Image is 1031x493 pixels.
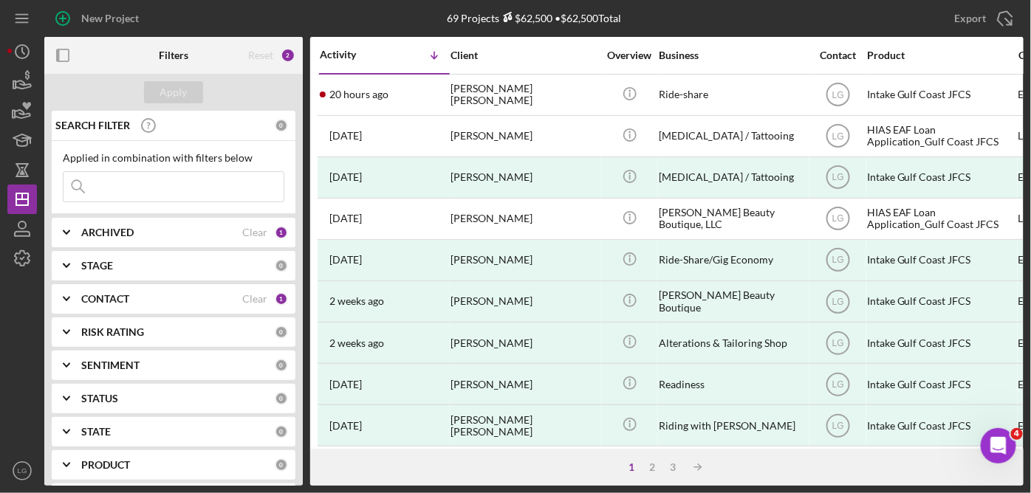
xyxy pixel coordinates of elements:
text: LG [832,338,843,348]
text: LG [832,173,843,183]
div: Alterations & Tailoring Shop [659,323,806,362]
div: $62,500 [499,12,552,24]
b: SENTIMENT [81,359,140,371]
div: HIAS EAF Loan Application_Gulf Coast JFCS [867,447,1015,486]
div: 0 [275,425,288,438]
text: LG [832,255,843,266]
div: Activity [320,49,385,61]
time: 2025-09-09 05:18 [329,337,384,349]
div: 1 [275,292,288,306]
span: 4 [1011,428,1023,440]
div: Product [867,49,1015,61]
div: Clear [242,227,267,238]
div: Intake Gulf Coast JFCS [867,282,1015,321]
time: 2025-09-04 16:41 [329,379,362,390]
div: Readiness [659,365,806,404]
iframe: Intercom live chat [981,428,1016,463]
div: Business [659,49,806,61]
b: CONTACT [81,293,129,305]
div: HIAS EAF Loan Application_Gulf Coast JFCS [867,199,1015,238]
div: 0 [275,392,288,405]
div: [PERSON_NAME] [451,117,598,156]
div: Overview [602,49,657,61]
text: LG [832,297,843,307]
div: 0 [275,458,288,472]
text: LG [832,131,843,142]
div: [PERSON_NAME] [451,365,598,404]
div: 69 Projects • $62,500 Total [447,12,621,24]
b: SEARCH FILTER [55,120,130,131]
div: [PERSON_NAME] [451,447,598,486]
button: LG [7,456,37,486]
div: [PERSON_NAME] [451,282,598,321]
div: Intake Gulf Coast JFCS [867,406,1015,445]
div: Ride-Share/Gig Economy [659,241,806,280]
div: 1 [621,461,642,473]
time: 2025-09-03 01:03 [329,420,362,432]
div: 0 [275,119,288,132]
b: STAGE [81,260,113,272]
div: 1 [275,226,288,239]
div: Riding with [PERSON_NAME] [659,406,806,445]
div: 2 [281,48,295,63]
b: Filters [159,49,188,61]
time: 2025-09-23 12:44 [329,213,362,224]
div: Contact [810,49,866,61]
button: Export [940,4,1024,33]
b: STATE [81,426,111,438]
text: LG [832,421,843,431]
div: Ride-share [659,75,806,114]
text: LG [832,214,843,224]
div: HIAS EAF Loan Application_Gulf Coast JFCS [867,117,1015,156]
time: 2025-09-23 12:50 [329,130,362,142]
div: Intake Gulf Coast JFCS [867,323,1015,362]
time: 2025-09-23 12:49 [329,171,362,183]
text: LG [832,90,843,100]
div: Intake Gulf Coast JFCS [867,158,1015,197]
b: RISK RATING [81,326,144,338]
div: [PERSON_NAME] [PERSON_NAME] [451,75,598,114]
div: Reset [248,49,273,61]
div: Intake Gulf Coast JFCS [867,75,1015,114]
b: ARCHIVED [81,227,134,238]
div: Cosmetology - Tattooing [659,447,806,486]
div: [PERSON_NAME] [451,199,598,238]
text: LG [18,467,27,475]
div: Apply [160,81,188,103]
div: Client [451,49,598,61]
time: 2025-09-18 22:49 [329,254,362,266]
div: Intake Gulf Coast JFCS [867,241,1015,280]
div: Intake Gulf Coast JFCS [867,365,1015,404]
div: New Project [81,4,139,33]
div: [MEDICAL_DATA] / Tattooing [659,117,806,156]
div: [PERSON_NAME] Beauty Boutique, LLC [659,199,806,238]
div: [MEDICAL_DATA] / Tattooing [659,158,806,197]
div: [PERSON_NAME] [PERSON_NAME] [451,406,598,445]
button: Apply [144,81,203,103]
b: STATUS [81,393,118,404]
button: New Project [44,4,154,33]
div: [PERSON_NAME] [451,158,598,197]
time: 2025-09-12 16:23 [329,295,384,307]
div: 2 [642,461,662,473]
div: [PERSON_NAME] [451,241,598,280]
div: [PERSON_NAME] Beauty Boutique [659,282,806,321]
div: Clear [242,293,267,305]
div: 3 [662,461,683,473]
div: [PERSON_NAME] [451,323,598,362]
div: 0 [275,259,288,272]
div: 0 [275,359,288,372]
text: LG [832,379,843,390]
b: PRODUCT [81,459,130,471]
div: Applied in combination with filters below [63,152,284,164]
div: Export [955,4,987,33]
div: 0 [275,325,288,339]
time: 2025-09-24 20:46 [329,89,388,100]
